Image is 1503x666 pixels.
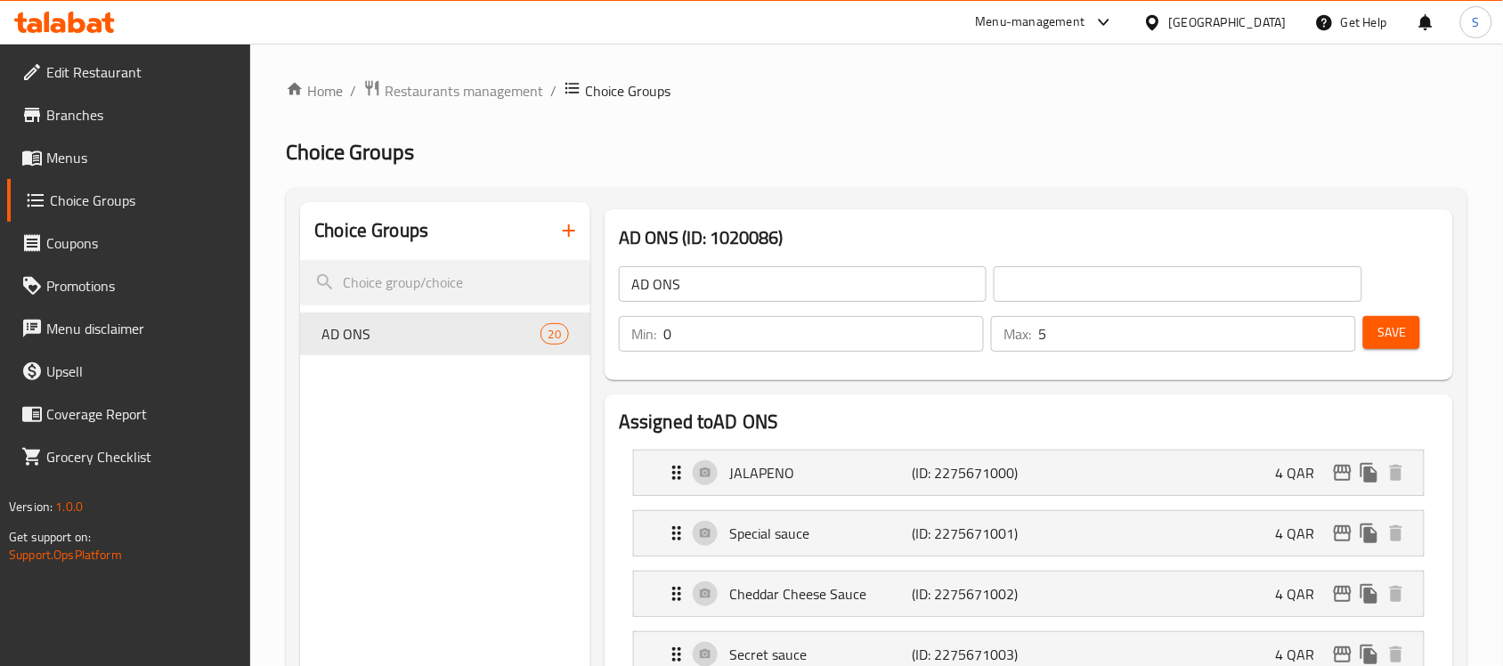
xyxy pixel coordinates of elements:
[7,222,251,264] a: Coupons
[1276,523,1329,544] p: 4 QAR
[7,350,251,393] a: Upsell
[634,451,1424,495] div: Expand
[50,190,237,211] span: Choice Groups
[55,495,83,518] span: 1.0.0
[619,223,1439,252] h3: AD ONS (ID: 1020086)
[1276,644,1329,665] p: 4 QAR
[46,403,237,425] span: Coverage Report
[540,323,569,345] div: Choices
[619,443,1439,503] li: Expand
[7,136,251,179] a: Menus
[1329,581,1356,607] button: edit
[7,264,251,307] a: Promotions
[350,80,356,102] li: /
[286,80,343,102] a: Home
[300,260,590,305] input: search
[7,93,251,136] a: Branches
[363,79,543,102] a: Restaurants management
[46,318,237,339] span: Menu disclaimer
[300,313,590,355] div: AD ONS20
[729,644,912,665] p: Secret sauce
[729,583,912,605] p: Cheddar Cheese Sauce
[9,495,53,518] span: Version:
[912,583,1034,605] p: (ID: 2275671002)
[1377,321,1406,344] span: Save
[385,80,543,102] span: Restaurants management
[286,132,414,172] span: Choice Groups
[1383,459,1410,486] button: delete
[1356,459,1383,486] button: duplicate
[7,179,251,222] a: Choice Groups
[1383,581,1410,607] button: delete
[46,446,237,467] span: Grocery Checklist
[1329,520,1356,547] button: edit
[1276,462,1329,483] p: 4 QAR
[7,51,251,93] a: Edit Restaurant
[1383,520,1410,547] button: delete
[634,572,1424,616] div: Expand
[1169,12,1287,32] div: [GEOGRAPHIC_DATA]
[1473,12,1480,32] span: S
[631,323,656,345] p: Min:
[1329,459,1356,486] button: edit
[314,217,428,244] h2: Choice Groups
[550,80,557,102] li: /
[9,525,91,548] span: Get support on:
[46,147,237,168] span: Menus
[619,564,1439,624] li: Expand
[1003,323,1031,345] p: Max:
[634,511,1424,556] div: Expand
[729,523,912,544] p: Special sauce
[585,80,670,102] span: Choice Groups
[541,326,568,343] span: 20
[1363,316,1420,349] button: Save
[912,644,1034,665] p: (ID: 2275671003)
[9,543,122,566] a: Support.OpsPlatform
[286,79,1467,102] nav: breadcrumb
[1356,520,1383,547] button: duplicate
[619,503,1439,564] li: Expand
[912,523,1034,544] p: (ID: 2275671001)
[1356,581,1383,607] button: duplicate
[46,232,237,254] span: Coupons
[729,462,912,483] p: JALAPENO
[7,307,251,350] a: Menu disclaimer
[7,393,251,435] a: Coverage Report
[46,104,237,126] span: Branches
[976,12,1085,33] div: Menu-management
[321,323,540,345] span: AD ONS
[46,275,237,296] span: Promotions
[1276,583,1329,605] p: 4 QAR
[46,361,237,382] span: Upsell
[7,435,251,478] a: Grocery Checklist
[912,462,1034,483] p: (ID: 2275671000)
[46,61,237,83] span: Edit Restaurant
[619,409,1439,435] h2: Assigned to AD ONS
